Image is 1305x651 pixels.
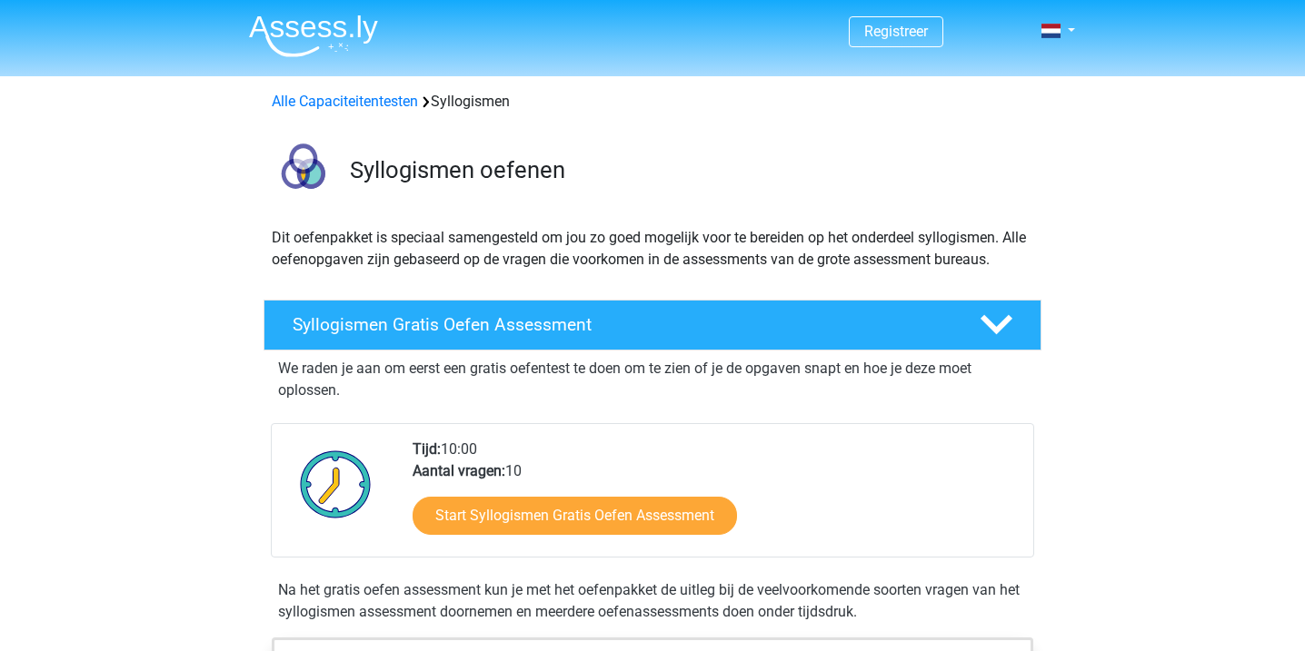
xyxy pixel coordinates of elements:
[249,15,378,57] img: Assessly
[272,227,1033,271] p: Dit oefenpakket is speciaal samengesteld om jou zo goed mogelijk voor te bereiden op het onderdee...
[413,497,737,535] a: Start Syllogismen Gratis Oefen Assessment
[272,93,418,110] a: Alle Capaciteitentesten
[256,300,1049,350] a: Syllogismen Gratis Oefen Assessment
[278,358,1027,401] p: We raden je aan om eerst een gratis oefentest te doen om te zien of je de opgaven snapt en hoe je...
[264,91,1041,113] div: Syllogismen
[413,440,441,458] b: Tijd:
[271,579,1034,623] div: Na het gratis oefen assessment kun je met het oefenpakket de uitleg bij de veelvoorkomende soorte...
[864,23,928,40] a: Registreer
[290,439,382,529] img: Klok
[399,439,1032,557] div: 10:00 10
[350,156,1027,184] h3: Syllogismen oefenen
[413,462,505,479] b: Aantal vragen:
[264,134,342,212] img: syllogismen
[293,314,951,335] h4: Syllogismen Gratis Oefen Assessment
